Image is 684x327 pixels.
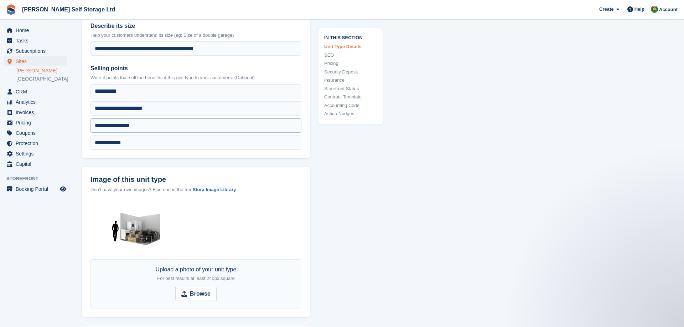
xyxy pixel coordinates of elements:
[90,22,301,30] label: Describe its size
[324,60,377,67] a: Pricing
[90,202,182,257] img: 75-sqft-unit.jpg
[90,64,301,73] label: Selling points
[634,6,644,13] span: Help
[324,102,377,109] a: Accounting Code
[4,25,67,35] a: menu
[324,34,377,40] span: In this section
[4,97,67,107] a: menu
[19,4,118,15] a: [PERSON_NAME] Self Storage Ltd
[599,6,613,13] span: Create
[16,107,58,117] span: Invoices
[16,46,58,56] span: Subscriptions
[16,184,58,194] span: Booking Portal
[4,128,67,138] a: menu
[16,87,58,97] span: CRM
[324,68,377,75] a: Security Deposit
[16,36,58,46] span: Tasks
[16,97,58,107] span: Analytics
[324,77,377,84] a: Insurance
[16,25,58,35] span: Home
[4,184,67,194] a: menu
[16,128,58,138] span: Coupons
[16,118,58,128] span: Pricing
[90,32,301,39] p: Help your customers understand its size (eg: Size of a double garage)
[651,6,658,13] img: Joshua Wild
[16,159,58,169] span: Capital
[156,265,237,282] div: Upload a photo of your unit type
[6,4,16,15] img: stora-icon-8386f47178a22dfd0bd8f6a31ec36ba5ce8667c1dd55bd0f319d3a0aa187defe.svg
[4,138,67,148] a: menu
[90,186,301,193] div: Don't have your own images? Find one in the free .
[4,36,67,46] a: menu
[6,175,71,182] span: Storefront
[4,87,67,97] a: menu
[4,149,67,159] a: menu
[175,287,217,301] input: Browse
[4,56,67,66] a: menu
[90,175,301,184] label: Image of this unit type
[324,43,377,50] a: Unit Type Details
[659,6,678,13] span: Account
[16,56,58,66] span: Sites
[190,290,211,298] strong: Browse
[90,74,301,81] p: Write 4 points that sell the benefits of this unit type to your customers. (Optional)
[4,107,67,117] a: menu
[324,110,377,117] a: Action Nudges
[4,159,67,169] a: menu
[59,185,67,193] a: Preview store
[157,276,235,281] span: For best results at least 240px square
[16,149,58,159] span: Settings
[4,46,67,56] a: menu
[192,187,236,192] a: Stora Image Library
[16,76,67,82] a: [GEOGRAPHIC_DATA]
[324,93,377,101] a: Contract Template
[16,138,58,148] span: Protection
[324,85,377,92] a: Storefront Status
[324,51,377,58] a: SEO
[16,67,67,74] a: [PERSON_NAME]
[4,118,67,128] a: menu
